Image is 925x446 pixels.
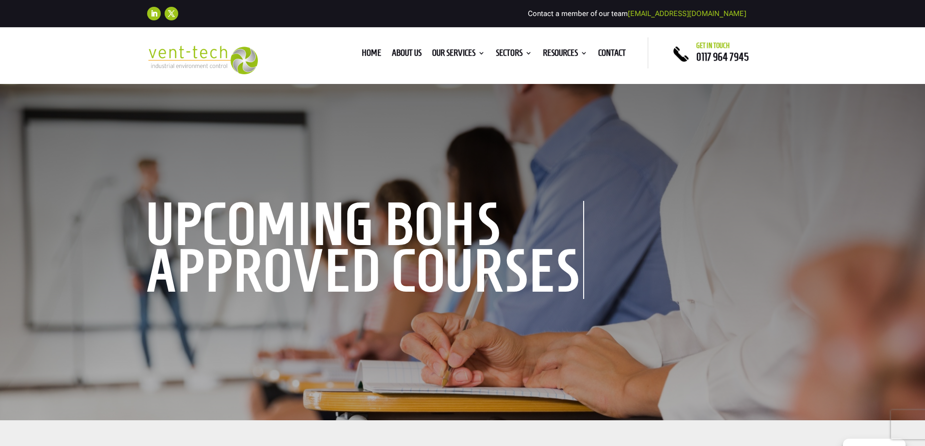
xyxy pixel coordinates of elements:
span: Contact a member of our team [528,9,746,18]
a: Follow on LinkedIn [147,7,161,20]
a: Sectors [496,50,532,60]
a: Resources [543,50,588,60]
span: Get in touch [696,42,730,50]
h1: Upcoming BOHS approved courses [147,201,584,299]
a: Our Services [432,50,485,60]
a: 0117 964 7945 [696,51,749,63]
a: [EMAIL_ADDRESS][DOMAIN_NAME] [628,9,746,18]
a: Home [362,50,381,60]
a: Contact [598,50,626,60]
a: About us [392,50,421,60]
img: 2023-09-27T08_35_16.549ZVENT-TECH---Clear-background [147,46,258,74]
a: Follow on X [165,7,178,20]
